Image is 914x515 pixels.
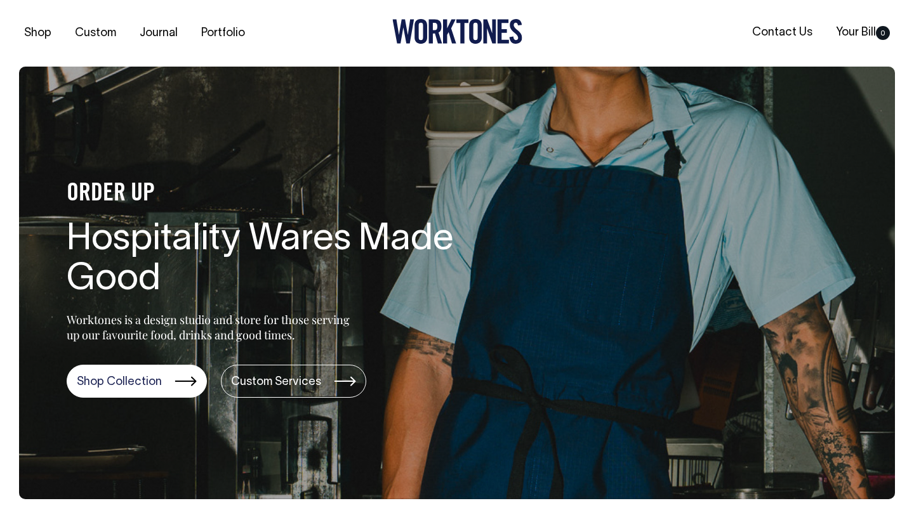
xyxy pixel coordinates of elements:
[831,22,895,43] a: Your Bill0
[70,23,121,44] a: Custom
[135,23,183,44] a: Journal
[67,365,207,398] a: Shop Collection
[67,312,355,342] p: Worktones is a design studio and store for those serving up our favourite food, drinks and good t...
[196,23,250,44] a: Portfolio
[876,26,890,40] span: 0
[67,181,473,207] h4: ORDER UP
[747,22,818,43] a: Contact Us
[221,365,366,398] a: Custom Services
[67,220,473,301] h1: Hospitality Wares Made Good
[19,23,56,44] a: Shop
